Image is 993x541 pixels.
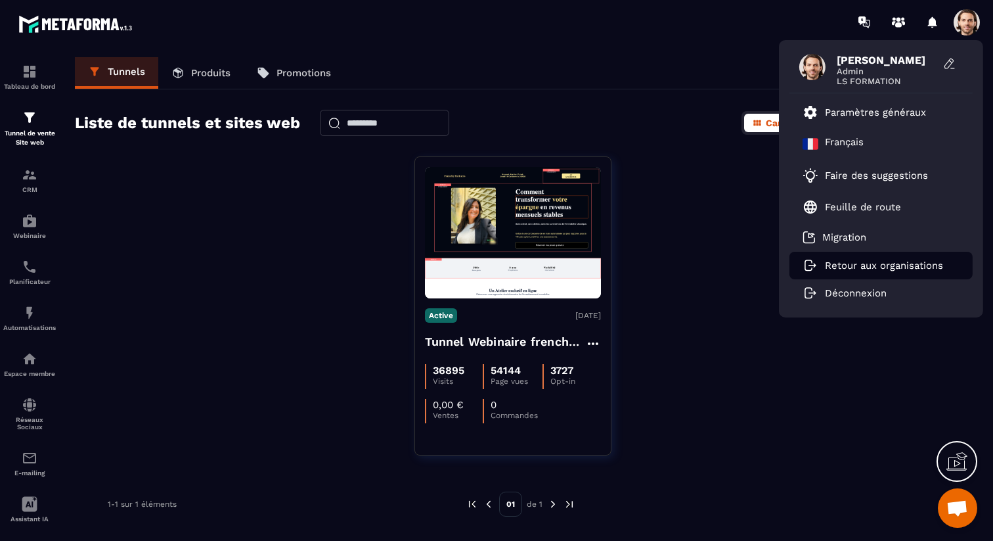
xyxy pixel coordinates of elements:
span: [PERSON_NAME] [837,54,935,66]
a: automationsautomationsEspace membre [3,341,56,387]
img: formation [22,64,37,80]
a: formationformationTableau de bord [3,54,56,100]
span: Carte [766,118,791,128]
img: prev [466,498,478,510]
p: Tableau de bord [3,83,56,90]
p: Feuille de route [825,201,901,213]
h2: Liste de tunnels et sites web [75,110,300,136]
img: scheduler [22,259,37,275]
p: Déconnexion [825,287,887,299]
p: de 1 [527,499,542,509]
a: Retour aux organisations [803,260,943,271]
button: Carte [744,114,799,132]
a: Assistant IA [3,486,56,532]
p: 01 [499,492,522,517]
p: CRM [3,186,56,193]
a: automationsautomationsAutomatisations [3,295,56,341]
p: Assistant IA [3,515,56,523]
img: email [22,450,37,466]
p: Produits [191,67,231,79]
span: Admin [837,66,935,76]
p: Retour aux organisations [825,260,943,271]
p: Ventes [433,411,483,420]
img: social-network [22,397,37,413]
p: E-mailing [3,469,56,477]
a: Produits [158,57,244,89]
p: Commandes [491,411,541,420]
a: formationformationCRM [3,157,56,203]
p: Page vues [491,377,542,386]
a: Feuille de route [803,199,901,215]
p: 0 [491,399,496,411]
img: automations [22,305,37,321]
p: Active [425,308,457,323]
p: Espace membre [3,370,56,377]
a: Paramètres généraux [803,105,926,120]
a: social-networksocial-networkRéseaux Sociaux [3,387,56,440]
img: automations [22,213,37,229]
img: next [547,498,559,510]
p: 0,00 € [433,399,464,411]
img: prev [483,498,495,510]
a: schedulerschedulerPlanificateur [3,249,56,295]
p: Faire des suggestions [825,170,928,181]
h4: Tunnel Webinaire frenchy partners [425,333,585,351]
p: Français [825,136,864,152]
p: Automatisations [3,324,56,331]
a: Promotions [244,57,344,89]
img: next [563,498,575,510]
p: 3727 [550,364,573,377]
p: Visits [433,377,483,386]
img: formation [22,167,37,183]
a: Faire des suggestions [803,168,943,183]
div: Ouvrir le chat [938,488,977,528]
a: emailemailE-mailing [3,440,56,486]
p: Opt-in [550,377,600,386]
a: Migration [803,231,866,244]
p: Migration [822,231,866,243]
p: Webinaire [3,232,56,239]
p: 1-1 sur 1 éléments [108,500,177,509]
img: automations [22,351,37,367]
p: Paramètres généraux [825,106,926,118]
a: formationformationTunnel de vente Site web [3,100,56,157]
p: 36895 [433,364,464,377]
p: [DATE] [575,311,601,320]
a: automationsautomationsWebinaire [3,203,56,249]
img: image [425,167,601,298]
p: 54144 [491,364,521,377]
p: Planificateur [3,278,56,285]
span: LS FORMATION [837,76,935,86]
p: Tunnel de vente Site web [3,129,56,147]
a: Tunnels [75,57,158,89]
p: Promotions [276,67,331,79]
p: Tunnels [108,66,145,78]
p: Réseaux Sociaux [3,416,56,431]
img: logo [18,12,137,36]
img: formation [22,110,37,126]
